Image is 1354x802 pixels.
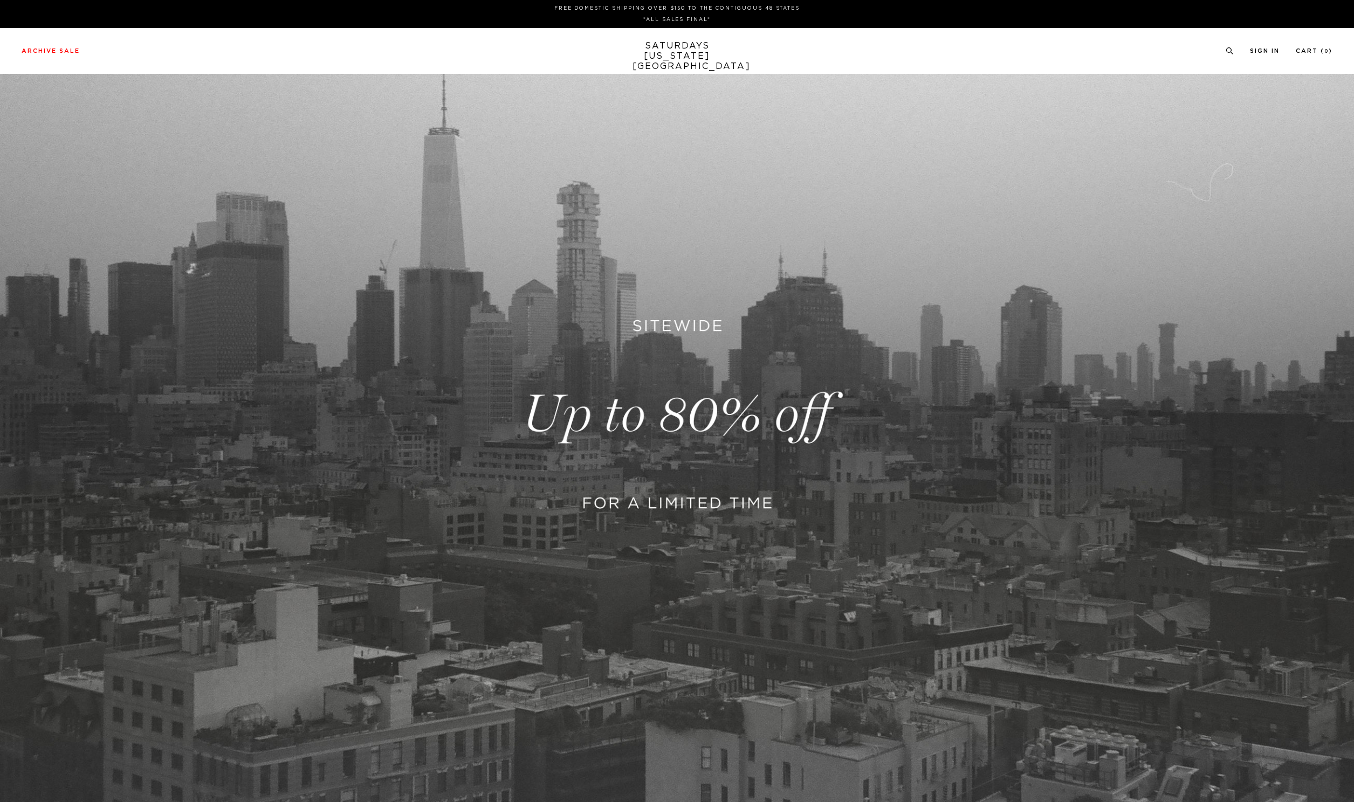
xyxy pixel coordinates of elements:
[26,16,1328,24] p: *ALL SALES FINAL*
[1324,49,1329,54] small: 0
[1250,48,1280,54] a: Sign In
[26,4,1328,12] p: FREE DOMESTIC SHIPPING OVER $150 TO THE CONTIGUOUS 48 STATES
[22,48,80,54] a: Archive Sale
[1296,48,1332,54] a: Cart (0)
[633,41,721,72] a: SATURDAYS[US_STATE][GEOGRAPHIC_DATA]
